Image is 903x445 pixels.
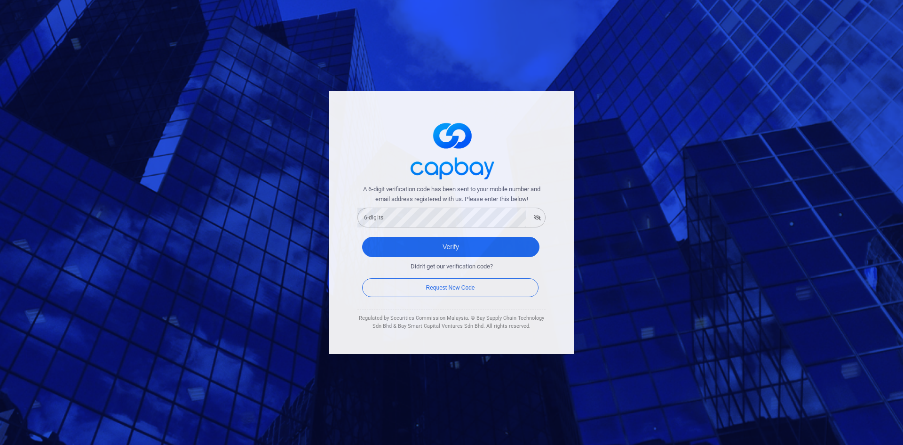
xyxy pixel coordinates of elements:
[357,185,546,204] span: A 6-digit verification code has been sent to your mobile number and email address registered with...
[404,114,499,185] img: logo
[411,262,493,272] span: Didn't get our verification code?
[362,237,539,257] button: Verify
[357,314,546,331] div: Regulated by Securities Commission Malaysia. © Bay Supply Chain Technology Sdn Bhd & Bay Smart Ca...
[362,278,539,297] button: Request New Code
